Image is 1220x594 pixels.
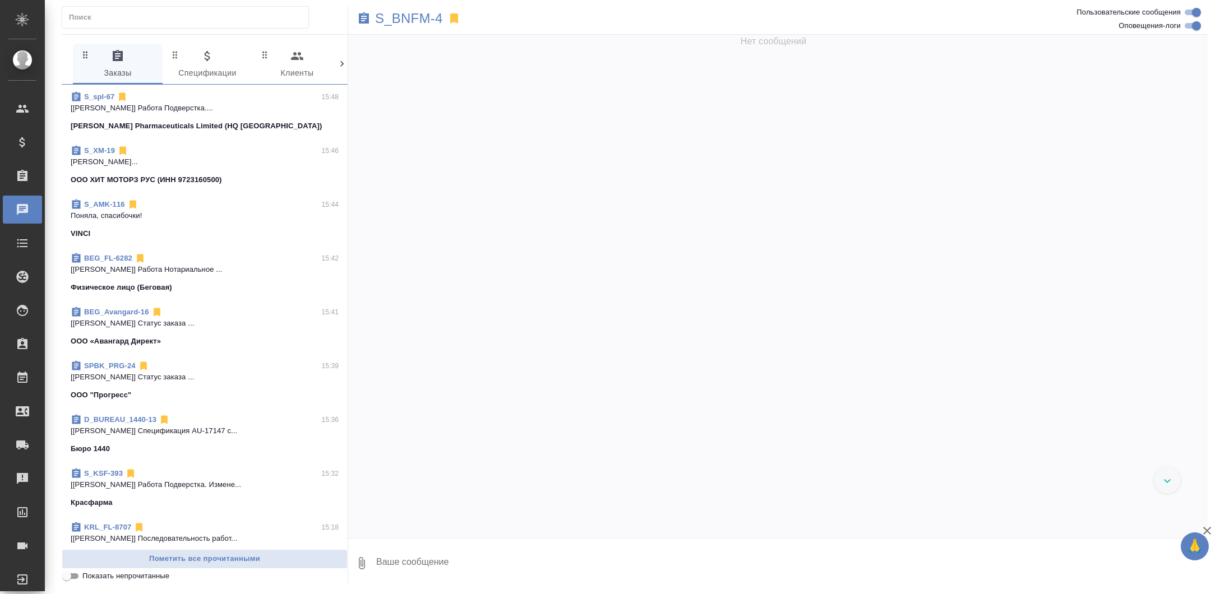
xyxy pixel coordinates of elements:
[80,49,91,60] svg: Зажми и перетащи, чтобы поменять порядок вкладок
[82,570,169,582] span: Показать непрочитанные
[71,120,322,132] p: [PERSON_NAME] Pharmaceuticals Limited (HQ [GEOGRAPHIC_DATA])
[71,372,339,383] p: [[PERSON_NAME]] Статус заказа ...
[71,425,339,437] p: [[PERSON_NAME]] Спецификация AU-17147 с...
[62,354,348,407] div: SPBK_PRG-2415:39[[PERSON_NAME]] Статус заказа ...ООО "Прогресс"
[84,92,114,101] a: S_spl-67
[84,308,149,316] a: BEG_Avangard-16
[375,13,443,24] a: S_BNFM-4
[62,138,348,192] div: S_XM-1915:46[PERSON_NAME]...ООО ХИТ МОТОРЗ РУС (ИНН 9723160500)
[71,156,339,168] p: [PERSON_NAME]...
[127,199,138,210] svg: Отписаться
[84,200,125,208] a: S_AMK-116
[71,318,339,329] p: [[PERSON_NAME]] Статус заказа ...
[260,49,270,60] svg: Зажми и перетащи, чтобы поменять порядок вкладок
[71,533,339,544] p: [[PERSON_NAME]] Последовательность работ...
[71,336,161,347] p: ООО «Авангард Директ»
[125,468,136,479] svg: Отписаться
[71,389,131,401] p: ООО "Прогресс"
[135,253,146,264] svg: Отписаться
[84,469,123,477] a: S_KSF-393
[71,282,172,293] p: Физическое лицо (Беговая)
[71,497,113,508] p: Красфарма
[117,91,128,103] svg: Отписаться
[84,361,136,370] a: SPBK_PRG-24
[84,254,132,262] a: BEG_FL-6282
[321,145,339,156] p: 15:46
[259,49,335,80] span: Клиенты
[62,300,348,354] div: BEG_Avangard-1615:41[[PERSON_NAME]] Статус заказа ...ООО «Авангард Директ»
[62,407,348,461] div: D_BUREAU_1440-1315:36[[PERSON_NAME]] Спецификация AU-17147 с...Бюро 1440
[321,199,339,210] p: 15:44
[84,146,115,155] a: S_XM-19
[138,360,149,372] svg: Отписаться
[62,246,348,300] div: BEG_FL-628215:42[[PERSON_NAME]] Работа Нотариальное ...Физическое лицо (Беговая)
[1076,7,1181,18] span: Пользовательские сообщения
[84,523,131,531] a: KRL_FL-8707
[321,468,339,479] p: 15:32
[170,49,181,60] svg: Зажми и перетащи, чтобы поменять порядок вкладок
[68,553,341,565] span: Пометить все прочитанными
[62,515,348,569] div: KRL_FL-870715:18[[PERSON_NAME]] Последовательность работ...Физическое лицо (Крылатское)
[71,228,90,239] p: VINCI
[321,360,339,372] p: 15:39
[1185,535,1204,558] span: 🙏
[321,522,339,533] p: 15:18
[71,210,339,221] p: Поняла, спасибочки!
[321,91,339,103] p: 15:48
[1119,20,1181,31] span: Оповещения-логи
[62,85,348,138] div: S_spl-6715:48[[PERSON_NAME]] Работа Подверстка....[PERSON_NAME] Pharmaceuticals Limited (HQ [GEOG...
[321,414,339,425] p: 15:36
[71,264,339,275] p: [[PERSON_NAME]] Работа Нотариальное ...
[133,522,145,533] svg: Отписаться
[117,145,128,156] svg: Отписаться
[62,549,348,569] button: Пометить все прочитанными
[151,307,163,318] svg: Отписаться
[62,192,348,246] div: S_AMK-11615:44Поняла, спасибочки!VINCI
[321,253,339,264] p: 15:42
[71,103,339,114] p: [[PERSON_NAME]] Работа Подверстка....
[321,307,339,318] p: 15:41
[1181,532,1209,560] button: 🙏
[169,49,246,80] span: Спецификации
[71,479,339,490] p: [[PERSON_NAME]] Работа Подверстка. Измене...
[69,10,308,25] input: Поиск
[62,461,348,515] div: S_KSF-39315:32[[PERSON_NAME]] Работа Подверстка. Измене...Красфарма
[159,414,170,425] svg: Отписаться
[80,49,156,80] span: Заказы
[71,443,110,454] p: Бюро 1440
[741,35,807,48] span: Нет сообщений
[71,174,222,185] p: ООО ХИТ МОТОРЗ РУС (ИНН 9723160500)
[84,415,156,424] a: D_BUREAU_1440-13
